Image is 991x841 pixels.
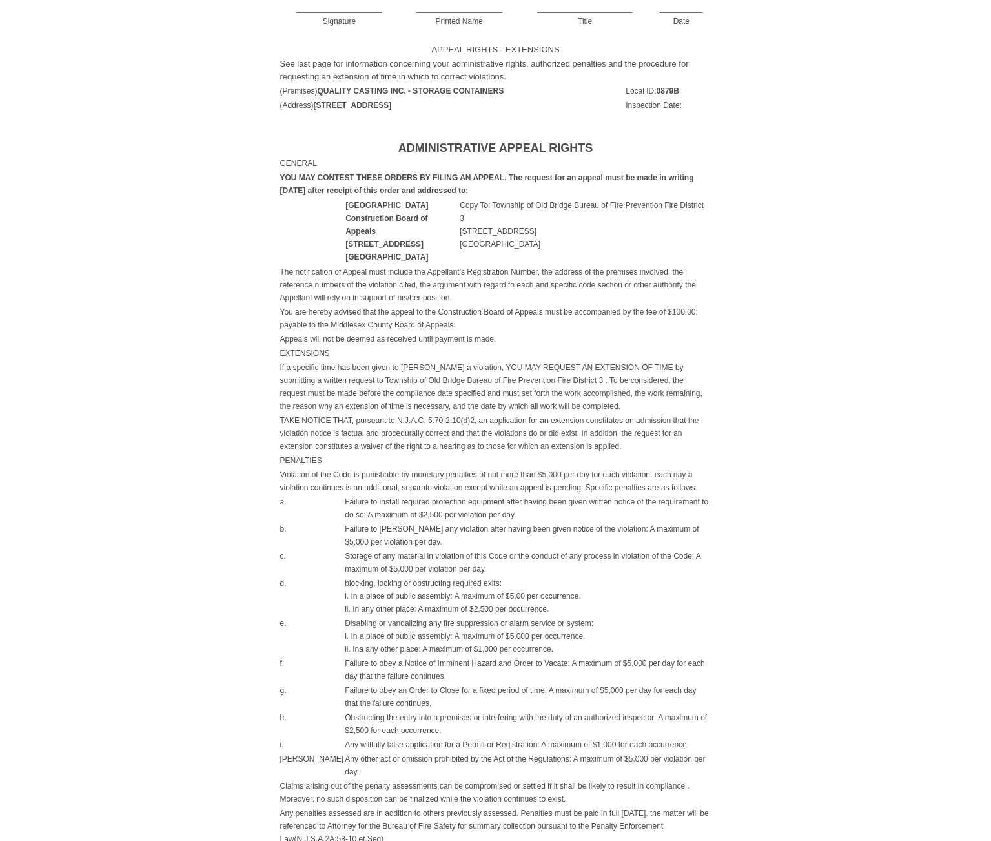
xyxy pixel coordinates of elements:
td: Disabling or vandalizing any fire suppression or alarm service or system: i. In a place of public... [344,616,711,656]
td: d. [280,576,345,616]
td: Violation of the Code is punishable by monetary penalties of not more than $5,000 per day for eac... [280,468,712,495]
td: Failure to obey a Notice of Imminent Hazard and Order to Vacate: A maximum of $5,000 per day for ... [344,656,711,683]
td: Failure to [PERSON_NAME] any violation after having been given notice of the violation: A maximum... [344,522,711,549]
td: a. [280,495,345,522]
td: Claims arising out of the penalty assessments can be compromised or settled if it shall be likely... [280,779,712,806]
td: Storage of any material in violation of this Code or the conduct of any process in violation of t... [344,549,711,576]
td: g. [280,683,345,711]
font: APPEAL RIGHTS - EXTENSIONS [431,45,559,54]
b: 0879B [657,87,679,96]
b: ADMINISTRATIVE APPEAL RIGHTS [398,141,593,154]
td: GENERAL [280,156,712,171]
td: (Premises) [280,84,620,98]
td: b. [280,522,345,549]
strong: [GEOGRAPHIC_DATA] Construction Board of Appeals [STREET_ADDRESS] [GEOGRAPHIC_DATA] [345,201,428,262]
td: Inspection Date: [625,98,711,112]
td: Obstructing the entry into a premises or interfering with the duty of an authorized inspector: A ... [344,711,711,738]
td: i. [280,738,345,752]
strong: YOU MAY CONTEST THESE ORDERS BY FILING AN APPEAL. The request for an appeal must be made in writi... [280,173,694,195]
td: PENALTIES [280,453,712,468]
td: You are hereby advised that the appeal to the Construction Board of Appeals must be accompanied b... [280,305,712,332]
td: c. [280,549,345,576]
td: f. [280,656,345,683]
td: EXTENSIONS [280,346,712,360]
td: Any other act or omission prohibited by the Act of the Regulations: A maximum of $5,000 per viola... [344,752,711,779]
td: e. [280,616,345,656]
td: Failure to install required protection equipment after having been given written notice of the re... [344,495,711,522]
td: The notification of Appeal must include the Appellant's Registration Number, the address of the p... [280,265,712,305]
b: [STREET_ADDRESS] [314,101,392,110]
td: (Address) [280,98,620,112]
td: blocking, locking or obstructing required exits: i. In a place of public assembly: A maximum of $... [344,576,711,616]
b: QUALITY CASTING INC. - STORAGE CONTAINERS [318,87,504,96]
td: Appeals will not be deemed as received until payment is made. [280,332,712,346]
font: See last page for information concerning your administrative rights, authorized penalties and the... [280,59,689,81]
td: Copy To: Township of Old Bridge Bureau of Fire Prevention Fire District 3 [STREET_ADDRESS] [GEOGR... [459,198,704,264]
td: If a specific time has been given to [PERSON_NAME] a violation, YOU MAY REQUEST AN EXTENSION OF T... [280,360,712,413]
td: Local ID: [625,84,711,98]
td: Any willfully false application for a Permit or Registration: A maximum of $1,000 for each occurr... [344,738,711,752]
td: Failure to obey an Order to Close for a fixed period of time: A maximum of $5,000 per day for eac... [344,683,711,711]
td: h. [280,711,345,738]
td: TAKE NOTICE THAT, pursuant to N.J.A.C. 5:70-2.10(d)2, an application for an extension constitutes... [280,413,712,453]
td: [PERSON_NAME] [280,752,345,779]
